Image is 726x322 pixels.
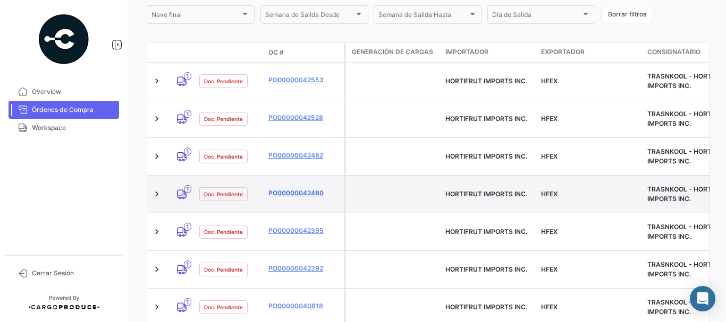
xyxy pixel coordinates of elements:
a: Expand/Collapse Row [151,114,162,124]
a: Órdenes de Compra [9,101,119,119]
span: HFEX [541,77,558,85]
span: HFEX [541,303,558,311]
span: HORTIFRUT IMPORTS INC. [445,228,527,236]
span: Cerrar Sesión [32,268,115,278]
span: Doc. Pendiente [204,77,243,85]
span: Workspace [32,123,115,133]
a: PO00000040818 [268,301,340,311]
datatable-header-cell: Importador [441,43,537,62]
a: Overview [9,83,119,101]
span: HORTIFRUT IMPORTS INC. [445,115,527,123]
a: PO00000042395 [268,226,340,236]
span: HORTIFRUT IMPORTS INC. [445,77,527,85]
span: HORTIFRUT IMPORTS INC. [445,190,527,198]
a: Workspace [9,119,119,137]
span: 1 [184,223,191,231]
datatable-header-cell: OC # [264,43,344,62]
span: HFEX [541,265,558,273]
a: PO00000042482 [268,151,340,160]
datatable-header-cell: Exportador [537,43,643,62]
a: PO00000042528 [268,113,340,123]
a: Expand/Collapse Row [151,189,162,199]
span: Órdenes de Compra [32,105,115,115]
span: Doc. Pendiente [204,152,243,161]
span: HFEX [541,190,558,198]
span: HFEX [541,228,558,236]
span: OC # [268,48,284,57]
datatable-header-cell: Modo de Transporte [168,48,195,57]
span: 1 [184,110,191,118]
a: PO00000042392 [268,264,340,273]
span: HORTIFRUT IMPORTS INC. [445,265,527,273]
a: Expand/Collapse Row [151,151,162,162]
span: Doc. Pendiente [204,190,243,198]
span: 1 [184,185,191,193]
span: Nave final [151,13,240,20]
a: Expand/Collapse Row [151,76,162,86]
span: HFEX [541,152,558,160]
span: Exportador [541,47,585,57]
span: Generación de cargas [352,47,433,57]
span: Semana de Salida Desde [265,13,354,20]
span: 1 [184,260,191,268]
a: PO00000042553 [268,75,340,85]
span: Doc. Pendiente [204,265,243,274]
a: Expand/Collapse Row [151,264,162,275]
span: Importador [445,47,488,57]
span: 1 [184,298,191,306]
span: 1 [184,147,191,155]
span: HORTIFRUT IMPORTS INC. [445,303,527,311]
a: PO00000042480 [268,188,340,198]
span: Overview [32,87,115,97]
a: Expand/Collapse Row [151,227,162,237]
span: Consignatario [647,47,700,57]
span: Día de Salida [492,13,581,20]
img: powered-by.png [37,13,90,66]
span: HFEX [541,115,558,123]
span: Semana de Salida Hasta [378,13,467,20]
datatable-header-cell: Estado Doc. [195,48,264,57]
button: Borrar filtros [601,6,653,23]
span: Doc. Pendiente [204,115,243,123]
span: Doc. Pendiente [204,303,243,311]
span: HORTIFRUT IMPORTS INC. [445,152,527,160]
a: Expand/Collapse Row [151,302,162,312]
span: 1 [184,72,191,80]
datatable-header-cell: Generación de cargas [345,43,441,62]
span: Doc. Pendiente [204,228,243,236]
div: Abrir Intercom Messenger [690,286,715,311]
